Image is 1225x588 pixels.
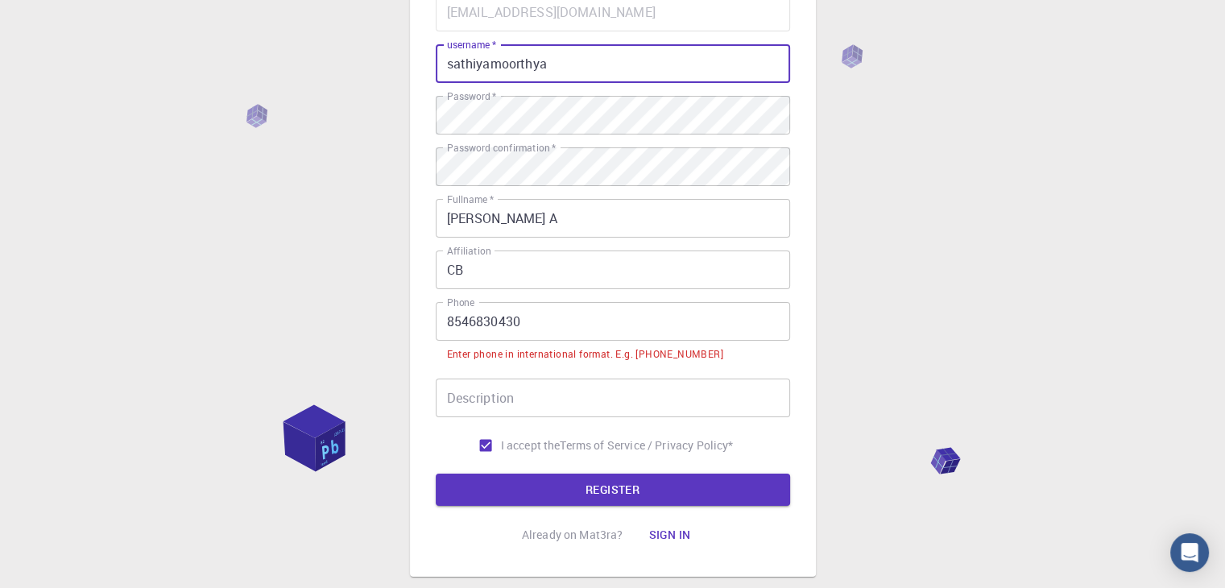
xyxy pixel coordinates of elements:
label: Affiliation [447,244,490,258]
label: Password confirmation [447,141,556,155]
span: I accept the [501,437,561,453]
div: Enter phone in international format. E.g. [PHONE_NUMBER] [447,346,723,362]
label: Phone [447,296,474,309]
label: Password [447,89,496,103]
button: Sign in [635,519,703,551]
a: Terms of Service / Privacy Policy* [560,437,733,453]
p: Terms of Service / Privacy Policy * [560,437,733,453]
label: Fullname [447,193,494,206]
label: username [447,38,496,52]
p: Already on Mat3ra? [522,527,623,543]
button: REGISTER [436,474,790,506]
div: Open Intercom Messenger [1170,533,1209,572]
